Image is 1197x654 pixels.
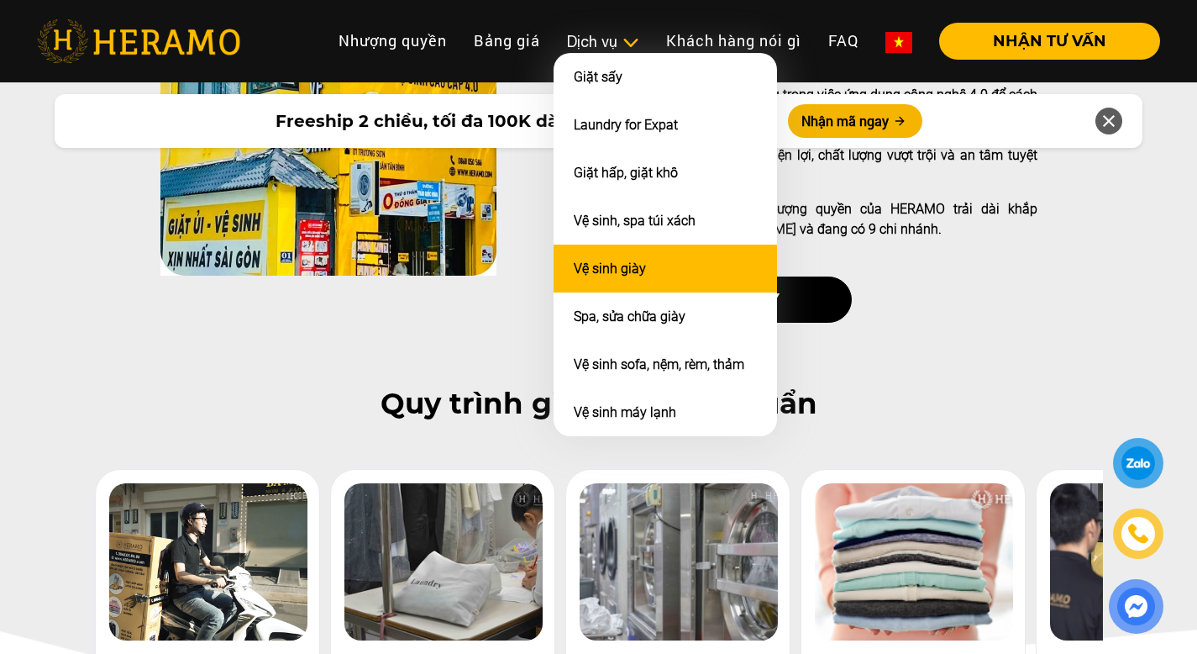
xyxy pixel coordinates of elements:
a: Nhượng quyền [325,23,460,59]
button: NHẬN TƯ VẤN [939,23,1160,60]
a: Giặt hấp, giặt khô [574,165,678,181]
span: Freeship 2 chiều, tối đa 100K dành cho khách hàng mới [276,108,768,134]
img: heramo-logo.png [37,19,240,63]
img: heramo-quy-trinh-giat-hap-tieu-chuan-buoc-1 [109,483,307,641]
img: heramo-quy-trinh-giat-hap-tieu-chuan-buoc-4 [815,483,1013,641]
a: phone-icon [1113,509,1163,558]
button: Nhận mã ngay [788,104,922,138]
a: Spa, sửa chữa giày [574,309,685,324]
a: Bảng giá [460,23,554,59]
p: Hệ thống chuỗi cửa hàng và nhượng quyền của HERAMO trải dài khắp [GEOGRAPHIC_DATA]. [PERSON_NAME]... [564,199,1037,240]
a: Khách hàng nói gì [653,23,815,59]
img: phone-icon [1128,524,1148,544]
a: FAQ [815,23,872,59]
img: vn-flag.png [885,32,912,53]
h2: Quy trình giặt sấy tiêu chuẩn [37,387,1160,421]
a: Laundry for Expat [574,117,678,133]
img: heramo-quy-trinh-giat-hap-tieu-chuan-buoc-7 [580,483,778,641]
a: Vệ sinh sofa, nệm, rèm, thảm [574,356,744,372]
div: Dịch vụ [567,30,639,53]
a: NHẬN TƯ VẤN [926,34,1160,49]
a: Vệ sinh giày [574,261,646,277]
a: Giặt sấy [574,69,622,85]
a: Vệ sinh, spa túi xách [574,213,696,229]
img: subToggleIcon [622,34,639,51]
a: Vệ sinh máy lạnh [574,404,676,420]
img: heramo-quy-trinh-giat-hap-tieu-chuan-buoc-2 [344,483,543,641]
